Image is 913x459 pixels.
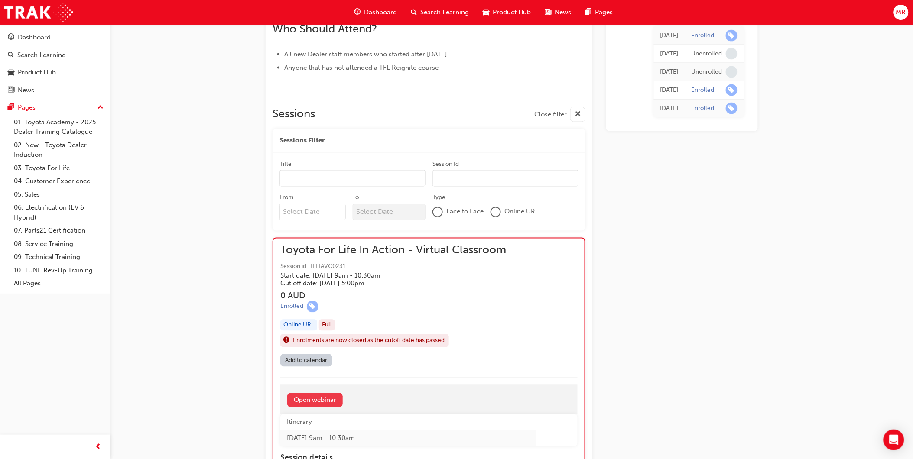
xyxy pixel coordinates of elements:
a: 07. Parts21 Certification [10,224,107,237]
button: Toyota For Life In Action - Virtual ClassroomSession id: TFLIAVC0231Start date: [DATE] 9am - 10:3... [280,246,578,370]
div: Fri Jun 20 2025 11:50:26 GMT+1000 (Australian Eastern Standard Time) [660,67,679,77]
span: Toyota For Life In Action - Virtual Classroom [280,246,506,255]
h5: Start date: [DATE] 9am - 10:30am [280,272,492,280]
span: cross-icon [575,109,581,120]
td: [DATE] 9am - 10:30am [280,430,536,446]
input: Title [279,170,426,187]
div: Pages [18,103,36,113]
span: car-icon [483,7,489,18]
a: Add to calendar [280,354,332,367]
div: Enrolled [280,303,303,311]
input: From [279,204,346,220]
span: Pages [595,7,613,17]
span: prev-icon [95,442,102,453]
span: Who Should Attend? [273,22,377,36]
div: Enrolled [692,32,715,40]
a: news-iconNews [538,3,578,21]
span: Enrolments are now closed as the cutoff date has passed. [293,336,446,346]
span: learningRecordVerb_ENROLL-icon [726,30,738,42]
span: pages-icon [8,104,14,112]
span: News [555,7,571,17]
img: Trak [4,3,73,22]
span: Close filter [534,110,567,120]
input: Session Id [432,170,578,187]
div: Unenrolled [692,68,722,76]
a: 09. Technical Training [10,250,107,264]
div: From [279,194,293,202]
a: guage-iconDashboard [347,3,404,21]
span: learningRecordVerb_NONE-icon [726,48,738,60]
a: 05. Sales [10,188,107,201]
div: News [18,85,34,95]
a: 01. Toyota Academy - 2025 Dealer Training Catalogue [10,116,107,139]
span: Anyone that has not attended a TFL Reignite course [284,64,439,71]
span: learningRecordVerb_ENROLL-icon [307,301,318,313]
div: Unenrolled [692,50,722,58]
div: Full [319,320,335,331]
span: car-icon [8,69,14,77]
a: Open webinar [287,393,343,407]
h5: Cut off date: [DATE] 5:00pm [280,280,492,288]
h2: Sessions [273,107,315,122]
div: Online URL [280,320,317,331]
button: DashboardSearch LearningProduct HubNews [3,28,107,100]
a: 02. New - Toyota Dealer Induction [10,139,107,162]
a: 08. Service Training [10,237,107,251]
div: Product Hub [18,68,56,78]
div: To [353,194,359,202]
span: search-icon [411,7,417,18]
input: To [353,204,426,220]
button: MR [894,5,909,20]
a: pages-iconPages [578,3,620,21]
span: pages-icon [585,7,591,18]
span: Session id: TFLIAVC0231 [280,262,506,272]
a: 04. Customer Experience [10,175,107,188]
span: search-icon [8,52,14,59]
span: guage-icon [8,34,14,42]
span: Face to Face [446,207,484,217]
span: exclaim-icon [283,335,289,346]
div: Type [432,194,445,202]
span: up-icon [97,102,104,113]
span: news-icon [545,7,551,18]
div: Sun Jul 27 2025 11:29:32 GMT+1000 (Australian Eastern Standard Time) [660,49,679,59]
span: Product Hub [493,7,531,17]
span: All new Dealer staff members who started after [DATE] [284,50,447,58]
span: Online URL [504,207,539,217]
div: Enrolled [692,104,715,113]
span: learningRecordVerb_NONE-icon [726,66,738,78]
span: learningRecordVerb_ENROLL-icon [726,84,738,96]
a: Search Learning [3,47,107,63]
span: Search Learning [420,7,469,17]
span: news-icon [8,87,14,94]
a: News [3,82,107,98]
a: Dashboard [3,29,107,45]
a: 06. Electrification (EV & Hybrid) [10,201,107,224]
div: Open Intercom Messenger [884,430,904,450]
span: Dashboard [364,7,397,17]
div: Thu Jun 05 2025 21:04:07 GMT+1000 (Australian Eastern Standard Time) [660,103,679,113]
a: search-iconSearch Learning [404,3,476,21]
button: Pages [3,100,107,116]
div: Sun Jul 27 2025 11:31:44 GMT+1000 (Australian Eastern Standard Time) [660,31,679,41]
button: Close filter [534,107,585,122]
a: 03. Toyota For Life [10,162,107,175]
div: Fri Jun 20 2025 09:06:05 GMT+1000 (Australian Eastern Standard Time) [660,85,679,95]
span: guage-icon [354,7,361,18]
h3: 0 AUD [280,291,506,301]
span: MR [896,7,906,17]
div: Title [279,160,292,169]
div: Dashboard [18,32,51,42]
div: Search Learning [17,50,66,60]
div: Enrolled [692,86,715,94]
a: car-iconProduct Hub [476,3,538,21]
a: 10. TUNE Rev-Up Training [10,264,107,277]
div: Session Id [432,160,459,169]
th: Itinerary [280,414,536,430]
a: All Pages [10,277,107,290]
span: Sessions Filter [279,136,325,146]
span: learningRecordVerb_ENROLL-icon [726,103,738,114]
a: Product Hub [3,65,107,81]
